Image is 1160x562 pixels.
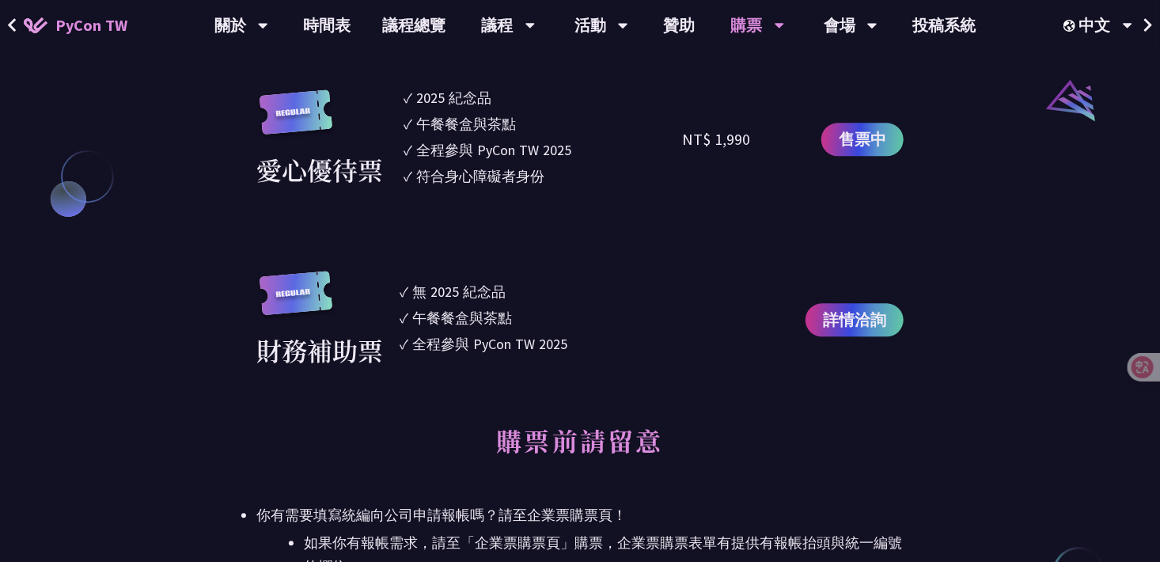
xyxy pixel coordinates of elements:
li: ✓ [404,139,682,161]
img: Locale Icon [1063,20,1079,32]
div: 符合身心障礙者身份 [416,165,544,187]
span: 售票中 [839,127,886,151]
a: PyCon TW [8,6,143,45]
div: 全程參與 PyCon TW 2025 [416,139,571,161]
div: 你有需要填寫統編向公司申請報帳嗎？請至企業票購票頁！ [256,503,904,527]
img: Home icon of PyCon TW 2025 [24,17,47,33]
div: 愛心優待票 [256,150,383,188]
div: 財務補助票 [256,331,383,369]
span: PyCon TW [55,13,127,37]
h2: 購票前請留意 [256,408,904,496]
div: 無 2025 紀念品 [412,281,506,302]
div: NT$ 1,990 [682,127,750,151]
a: 詳情洽詢 [806,303,904,336]
li: ✓ [404,165,682,187]
div: 午餐餐盒與茶點 [416,113,516,135]
li: ✓ [404,113,682,135]
li: ✓ [400,307,670,328]
li: ✓ [400,333,670,355]
div: 2025 紀念品 [416,87,491,108]
img: regular.8f272d9.svg [256,89,335,150]
div: 午餐餐盒與茶點 [412,307,512,328]
span: 詳情洽詢 [823,308,886,332]
li: ✓ [400,281,670,302]
img: regular.8f272d9.svg [256,271,335,332]
div: 全程參與 PyCon TW 2025 [412,333,567,355]
a: 售票中 [821,123,904,156]
li: ✓ [404,87,682,108]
